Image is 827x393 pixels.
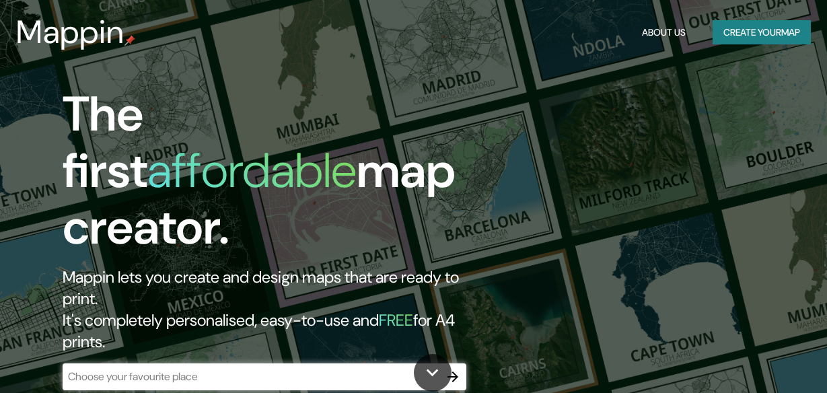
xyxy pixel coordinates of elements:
[637,20,691,45] button: About Us
[707,341,812,378] iframe: Help widget launcher
[379,310,413,330] h5: FREE
[63,266,476,353] h2: Mappin lets you create and design maps that are ready to print. It's completely personalised, eas...
[713,20,811,45] button: Create yourmap
[147,139,357,202] h1: affordable
[124,35,135,46] img: mappin-pin
[16,13,124,51] h3: Mappin
[63,369,439,384] input: Choose your favourite place
[63,86,476,266] h1: The first map creator.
